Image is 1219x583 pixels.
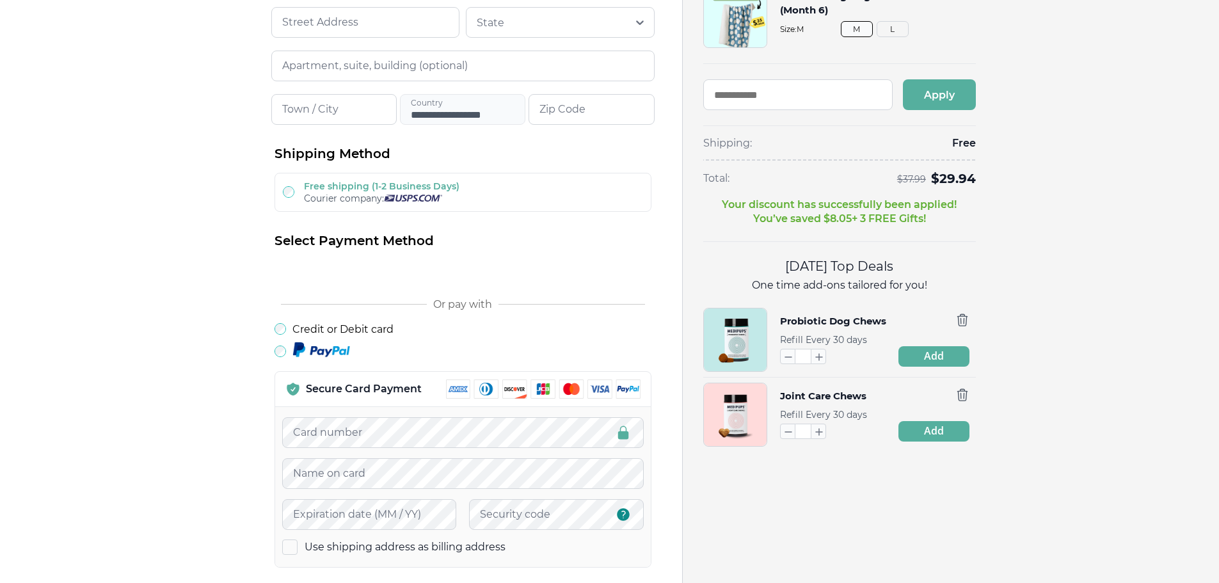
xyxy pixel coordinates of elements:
img: Paypal [292,342,350,358]
span: Size: M [780,24,969,34]
p: One time add-ons tailored for you! [703,278,976,292]
span: $ 29.94 [931,171,976,186]
button: M [841,21,873,37]
button: Add [898,421,969,442]
img: Probiotic Dog Chews [704,308,767,371]
span: $ 37.99 [897,174,926,184]
img: Joint Care Chews [704,383,767,446]
h2: [DATE] Top Deals [703,257,976,276]
button: Add [898,346,969,367]
span: Total: [703,172,729,186]
button: Apply [903,79,976,110]
label: Use shipping address as billing address [305,540,506,554]
iframe: Secure payment button frame [275,260,651,285]
p: Your discount has successfully been applied! You’ve saved $ 8.05 + 3 FREE Gifts! [722,198,957,226]
h2: Select Payment Method [275,232,651,250]
label: Free shipping (1-2 Business Days) [304,180,459,192]
span: Free [952,136,976,150]
span: Courier company: [304,193,384,204]
span: Refill Every 30 days [780,334,867,346]
button: L [877,21,909,37]
button: Probiotic Dog Chews [780,313,886,330]
span: Refill Every 30 days [780,409,867,420]
span: Or pay with [433,298,492,310]
button: Joint Care Chews [780,388,866,404]
img: Usps courier company [384,195,442,202]
p: Secure Card Payment [306,382,422,396]
label: Credit or Debit card [292,323,394,335]
h2: Shipping Method [275,145,651,163]
span: Shipping: [703,136,752,150]
img: payment methods [446,379,641,399]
